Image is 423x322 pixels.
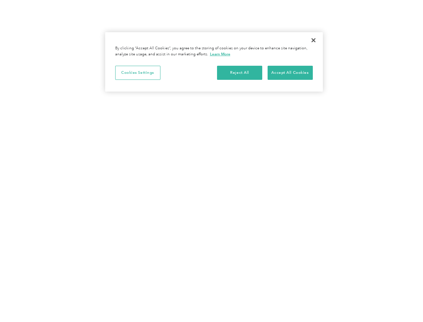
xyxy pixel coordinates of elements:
button: Reject All [217,66,262,80]
button: Close [306,33,321,48]
a: More information about your privacy, opens in a new tab [210,52,230,56]
button: Cookies Settings [115,66,160,80]
div: Privacy [105,32,323,92]
div: Cookie banner [105,32,323,92]
div: By clicking “Accept All Cookies”, you agree to the storing of cookies on your device to enhance s... [115,46,313,57]
button: Accept All Cookies [268,66,313,80]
